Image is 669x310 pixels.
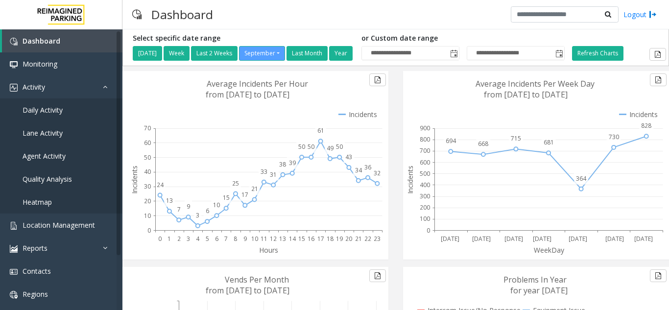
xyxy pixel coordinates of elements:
img: 'icon' [10,61,18,69]
text: 7 [224,235,228,243]
text: 3 [187,235,190,243]
text: WeekDay [534,245,565,255]
span: Daily Activity [23,105,63,115]
text: 18 [327,235,334,243]
img: logout [649,9,657,20]
text: 400 [420,181,430,189]
button: Year [329,46,353,61]
text: 15 [223,193,230,202]
text: 715 [511,134,521,143]
text: [DATE] [605,235,624,243]
span: Activity [23,82,45,92]
img: 'icon' [10,38,18,46]
text: Vends Per Month [225,274,289,285]
text: Incidents [130,166,139,194]
text: 17 [241,191,248,199]
text: 49 [327,144,334,152]
text: 21 [251,185,258,193]
text: 730 [609,133,619,141]
button: Export to pdf [369,269,386,282]
text: 694 [446,137,456,145]
text: 9 [187,202,190,211]
text: 24 [157,181,164,189]
text: Problems In Year [503,274,567,285]
text: 32 [374,169,381,177]
img: 'icon' [10,84,18,92]
text: 7 [177,205,181,214]
button: Last Month [287,46,328,61]
text: 600 [420,158,430,167]
text: 6 [206,207,209,215]
text: 20 [144,197,151,205]
text: [DATE] [634,235,653,243]
text: 2 [177,235,181,243]
text: 3 [196,211,199,219]
text: 19 [336,235,343,243]
span: Contacts [23,266,51,276]
text: 828 [641,121,651,130]
img: 'icon' [10,245,18,253]
span: Agent Activity [23,151,66,161]
text: 17 [317,235,324,243]
span: Toggle popup [553,47,564,60]
text: 21 [355,235,362,243]
text: 20 [345,235,352,243]
text: 34 [355,166,362,174]
text: 11 [261,235,267,243]
span: Reports [23,243,48,253]
text: 16 [308,235,314,243]
text: 0 [147,226,151,235]
span: Quality Analysis [23,174,72,184]
h5: or Custom date range [361,34,565,43]
text: [DATE] [472,235,491,243]
span: Dashboard [23,36,60,46]
text: 500 [420,169,430,178]
span: Regions [23,289,48,299]
text: 9 [243,235,247,243]
text: 50 [298,143,305,151]
button: September [239,46,285,61]
button: Last 2 Weeks [191,46,238,61]
text: 0 [427,226,430,235]
text: 22 [364,235,371,243]
span: Heatmap [23,197,52,207]
button: Week [164,46,190,61]
text: 8 [234,235,237,243]
text: 800 [420,135,430,143]
text: 50 [308,143,314,151]
text: [DATE] [569,235,587,243]
button: [DATE] [133,46,162,61]
text: 23 [374,235,381,243]
text: 12 [270,235,277,243]
text: 4 [196,235,200,243]
text: from [DATE] to [DATE] [484,89,568,100]
text: 364 [576,174,587,183]
a: Dashboard [2,29,122,52]
img: 'icon' [10,291,18,299]
span: Monitoring [23,59,57,69]
text: 10 [251,235,258,243]
text: 10 [213,201,220,209]
span: Lane Activity [23,128,63,138]
text: for year [DATE] [510,285,568,296]
h5: Select specific date range [133,34,354,43]
text: 900 [420,124,430,132]
text: 43 [345,153,352,161]
text: 39 [289,159,296,167]
text: from [DATE] to [DATE] [206,285,289,296]
text: 40 [144,167,151,176]
text: 1 [167,235,171,243]
h3: Dashboard [146,2,218,26]
span: Location Management [23,220,95,230]
img: 'icon' [10,268,18,276]
button: Export to pdf [650,73,667,86]
text: 31 [270,170,277,179]
text: 200 [420,203,430,212]
text: Average Incidents Per Hour [207,78,308,89]
text: from [DATE] to [DATE] [206,89,289,100]
text: 13 [166,196,173,205]
text: 60 [144,139,151,147]
text: 668 [478,140,488,148]
text: 13 [279,235,286,243]
text: 30 [144,182,151,191]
